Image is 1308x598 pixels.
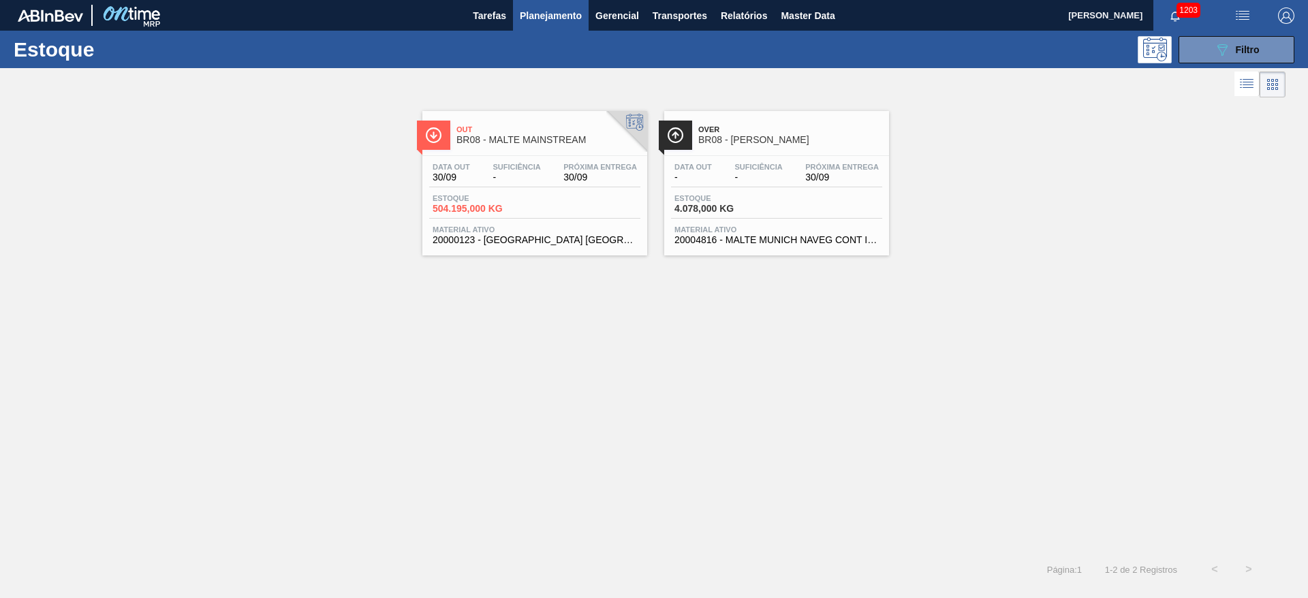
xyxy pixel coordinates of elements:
span: Master Data [781,7,835,24]
span: - [674,172,712,183]
div: Visão em Cards [1260,72,1286,97]
span: - [734,172,782,183]
button: < [1198,552,1232,586]
span: Planejamento [520,7,582,24]
span: Out [456,125,640,133]
span: Próxima Entrega [563,163,637,171]
div: Pogramando: nenhum usuário selecionado [1138,36,1172,63]
span: Filtro [1236,44,1260,55]
span: Transportes [653,7,707,24]
span: Data out [433,163,470,171]
span: Over [698,125,882,133]
button: > [1232,552,1266,586]
span: Tarefas [473,7,506,24]
span: 20000123 - MALTA URUGUAY BRAHMA BRASIL GRANEL [433,235,637,245]
img: Ícone [425,127,442,144]
button: Notificações [1153,6,1197,25]
img: Ícone [667,127,684,144]
span: 1203 [1177,3,1200,18]
img: userActions [1234,7,1251,24]
a: ÍconeOutBR08 - MALTE MAINSTREAMData out30/09Suficiência-Próxima Entrega30/09Estoque504.195,000 KG... [412,101,654,255]
span: - [493,172,540,183]
span: Próxima Entrega [805,163,879,171]
span: 30/09 [563,172,637,183]
span: Material ativo [674,225,879,234]
button: Filtro [1179,36,1294,63]
span: 504.195,000 KG [433,204,528,214]
a: ÍconeOverBR08 - [PERSON_NAME]Data out-Suficiência-Próxima Entrega30/09Estoque4.078,000 KGMaterial... [654,101,896,255]
span: Suficiência [493,163,540,171]
span: BR08 - MALTE MUNIQUE [698,135,882,145]
span: 30/09 [805,172,879,183]
span: Estoque [674,194,770,202]
span: Suficiência [734,163,782,171]
div: Visão em Lista [1234,72,1260,97]
span: 30/09 [433,172,470,183]
img: Logout [1278,7,1294,24]
h1: Estoque [14,42,217,57]
span: 20004816 - MALTE MUNICH NAVEG CONT IMPORT SUP 40% [674,235,879,245]
span: 1 - 2 de 2 Registros [1102,565,1177,575]
span: 4.078,000 KG [674,204,770,214]
span: Gerencial [595,7,639,24]
span: Relatórios [721,7,767,24]
span: Material ativo [433,225,637,234]
img: TNhmsLtSVTkK8tSr43FrP2fwEKptu5GPRR3wAAAABJRU5ErkJggg== [18,10,83,22]
span: Página : 1 [1047,565,1082,575]
span: BR08 - MALTE MAINSTREAM [456,135,640,145]
span: Estoque [433,194,528,202]
span: Data out [674,163,712,171]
